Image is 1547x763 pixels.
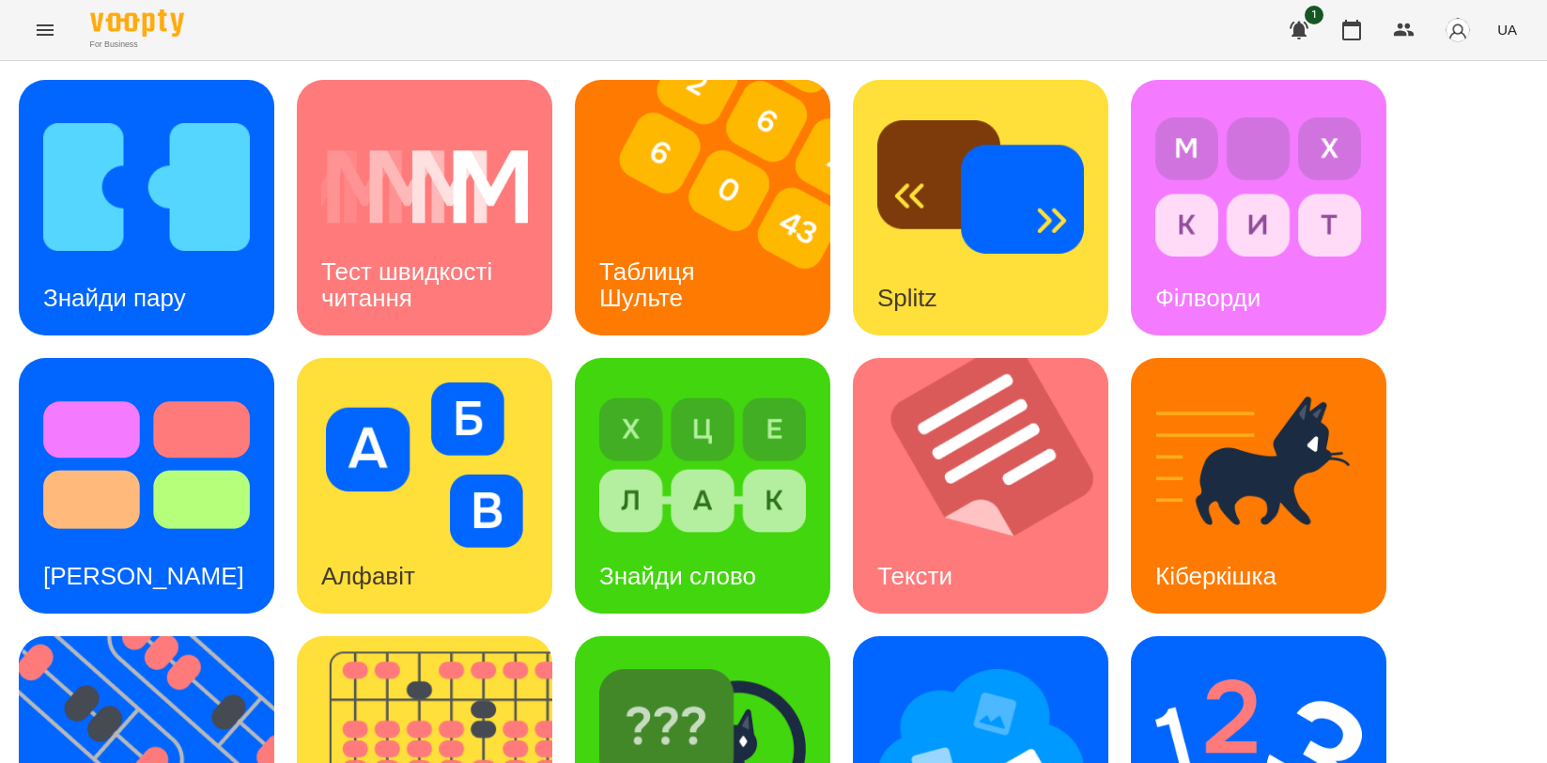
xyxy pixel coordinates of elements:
a: АлфавітАлфавіт [297,358,552,614]
a: ФілвордиФілворди [1131,80,1386,335]
a: Знайди словоЗнайди слово [575,358,830,614]
a: Тест швидкості читанняТест швидкості читання [297,80,552,335]
a: Тест Струпа[PERSON_NAME] [19,358,274,614]
h3: Таблиця Шульте [599,257,702,311]
span: For Business [90,39,184,51]
a: Знайди паруЗнайди пару [19,80,274,335]
img: Splitz [877,104,1084,270]
img: Таблиця Шульте [575,80,854,335]
h3: Тест швидкості читання [321,257,499,311]
h3: Філворди [1155,284,1261,312]
a: ТекстиТексти [853,358,1108,614]
h3: Знайди слово [599,562,756,590]
button: UA [1490,12,1524,47]
img: Кіберкішка [1155,382,1362,548]
button: Menu [23,8,68,53]
h3: Тексти [877,562,952,590]
a: SplitzSplitz [853,80,1108,335]
h3: Splitz [877,284,937,312]
h3: Знайди пару [43,284,186,312]
h3: Кіберкішка [1155,562,1276,590]
img: Тест Струпа [43,382,250,548]
img: Знайди слово [599,382,806,548]
a: КіберкішкаКіберкішка [1131,358,1386,614]
img: avatar_s.png [1445,17,1471,43]
span: UA [1497,20,1517,39]
h3: [PERSON_NAME] [43,562,244,590]
img: Філворди [1155,104,1362,270]
img: Voopty Logo [90,9,184,37]
a: Таблиця ШультеТаблиця Шульте [575,80,830,335]
img: Знайди пару [43,104,250,270]
img: Тест швидкості читання [321,104,528,270]
span: 1 [1305,6,1323,24]
img: Тексти [853,358,1132,614]
h3: Алфавіт [321,562,415,590]
img: Алфавіт [321,382,528,548]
